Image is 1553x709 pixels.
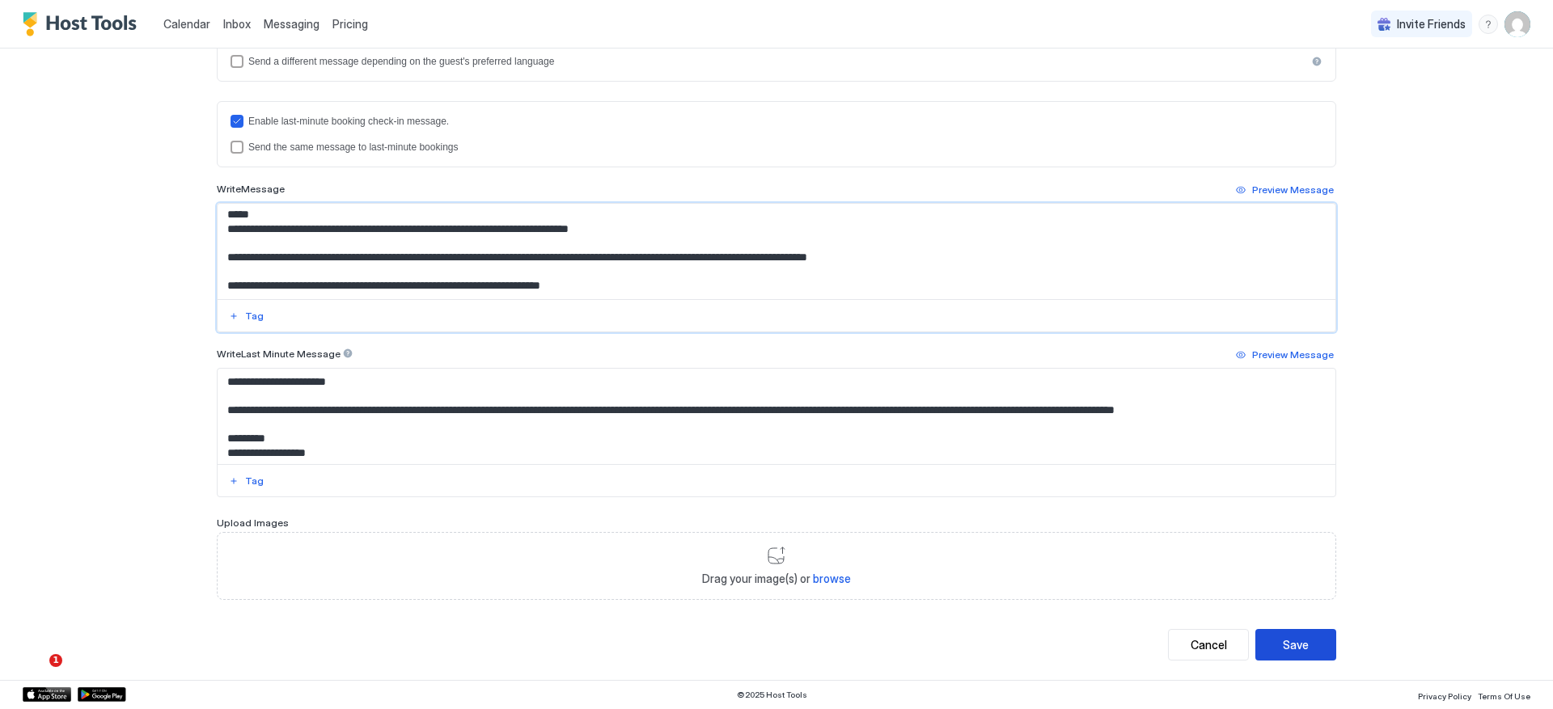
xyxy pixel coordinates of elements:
[248,141,1322,153] div: Send the same message to last-minute bookings
[245,309,264,323] div: Tag
[163,17,210,31] span: Calendar
[231,141,1322,154] div: lastMinuteMessageIsTheSame
[1234,180,1336,200] button: Preview Message
[1418,691,1471,701] span: Privacy Policy
[245,474,264,488] div: Tag
[223,15,251,32] a: Inbox
[217,183,285,195] span: Write Message
[264,17,319,31] span: Messaging
[248,56,1306,67] div: Send a different message depending on the guest's preferred language
[1504,11,1530,37] div: User profile
[218,369,1335,464] textarea: Input Field
[217,348,341,360] span: Write Last Minute Message
[218,204,1335,299] textarea: Input Field
[1255,629,1336,660] button: Save
[16,654,55,693] iframe: Intercom live chat
[226,471,266,491] button: Tag
[1397,17,1466,32] span: Invite Friends
[231,55,1322,68] div: languagesEnabled
[264,15,319,32] a: Messaging
[1168,629,1249,660] button: Cancel
[78,687,126,702] a: Google Play Store
[1252,183,1334,197] div: Preview Message
[737,690,807,700] span: © 2025 Host Tools
[332,17,368,32] span: Pricing
[217,517,289,529] span: Upload Images
[1478,691,1530,701] span: Terms Of Use
[813,572,851,585] span: browse
[1234,345,1336,365] button: Preview Message
[231,115,1322,128] div: lastMinuteMessageEnabled
[23,12,144,36] a: Host Tools Logo
[1418,686,1471,703] a: Privacy Policy
[248,116,1322,127] div: Enable last-minute booking check-in message.
[23,687,71,702] a: App Store
[223,17,251,31] span: Inbox
[163,15,210,32] a: Calendar
[1478,686,1530,703] a: Terms Of Use
[226,306,266,326] button: Tag
[1252,348,1334,362] div: Preview Message
[1283,636,1309,653] div: Save
[1479,15,1498,34] div: menu
[1191,636,1227,653] div: Cancel
[702,572,851,586] span: Drag your image(s) or
[49,654,62,667] span: 1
